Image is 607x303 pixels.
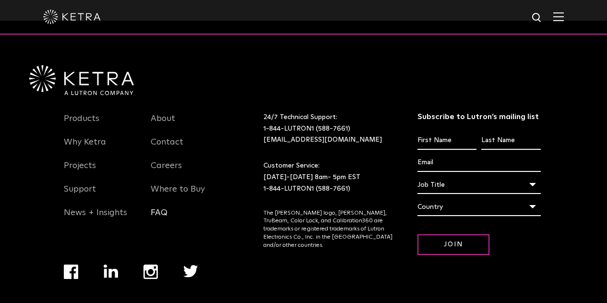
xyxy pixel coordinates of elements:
a: Support [64,184,96,206]
input: Last Name [481,132,540,150]
a: [EMAIL_ADDRESS][DOMAIN_NAME] [263,136,382,143]
a: FAQ [151,207,167,230]
div: Country [417,198,541,216]
div: Navigation Menu [64,112,137,230]
h3: Subscribe to Lutron’s mailing list [417,112,541,122]
a: Projects [64,160,96,182]
div: Navigation Menu [64,265,224,303]
div: Navigation Menu [151,112,224,230]
input: First Name [417,132,476,150]
a: 1-844-LUTRON1 (588-7661) [263,125,350,132]
img: Hamburger%20Nav.svg [553,12,564,21]
div: Job Title [417,176,541,194]
a: About [151,113,175,135]
p: Customer Service: [DATE]-[DATE] 8am- 5pm EST [263,160,393,194]
a: Why Ketra [64,137,106,159]
p: 24/7 Technical Support: [263,112,393,146]
a: Where to Buy [151,184,205,206]
img: instagram [143,265,158,279]
p: The [PERSON_NAME] logo, [PERSON_NAME], TruBeam, Color Lock, and Calibration360 are trademarks or ... [263,209,393,250]
input: Email [417,154,541,172]
img: search icon [531,12,543,24]
img: ketra-logo-2019-white [43,10,101,24]
a: Products [64,113,99,135]
input: Join [417,234,489,255]
a: 1-844-LUTRON1 (588-7661) [263,185,350,192]
a: Contact [151,137,183,159]
img: linkedin [104,265,119,278]
a: Careers [151,160,182,182]
img: Ketra-aLutronCo_White_RGB [29,65,134,95]
img: facebook [64,265,78,279]
a: News + Insights [64,207,127,230]
img: twitter [183,265,198,278]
